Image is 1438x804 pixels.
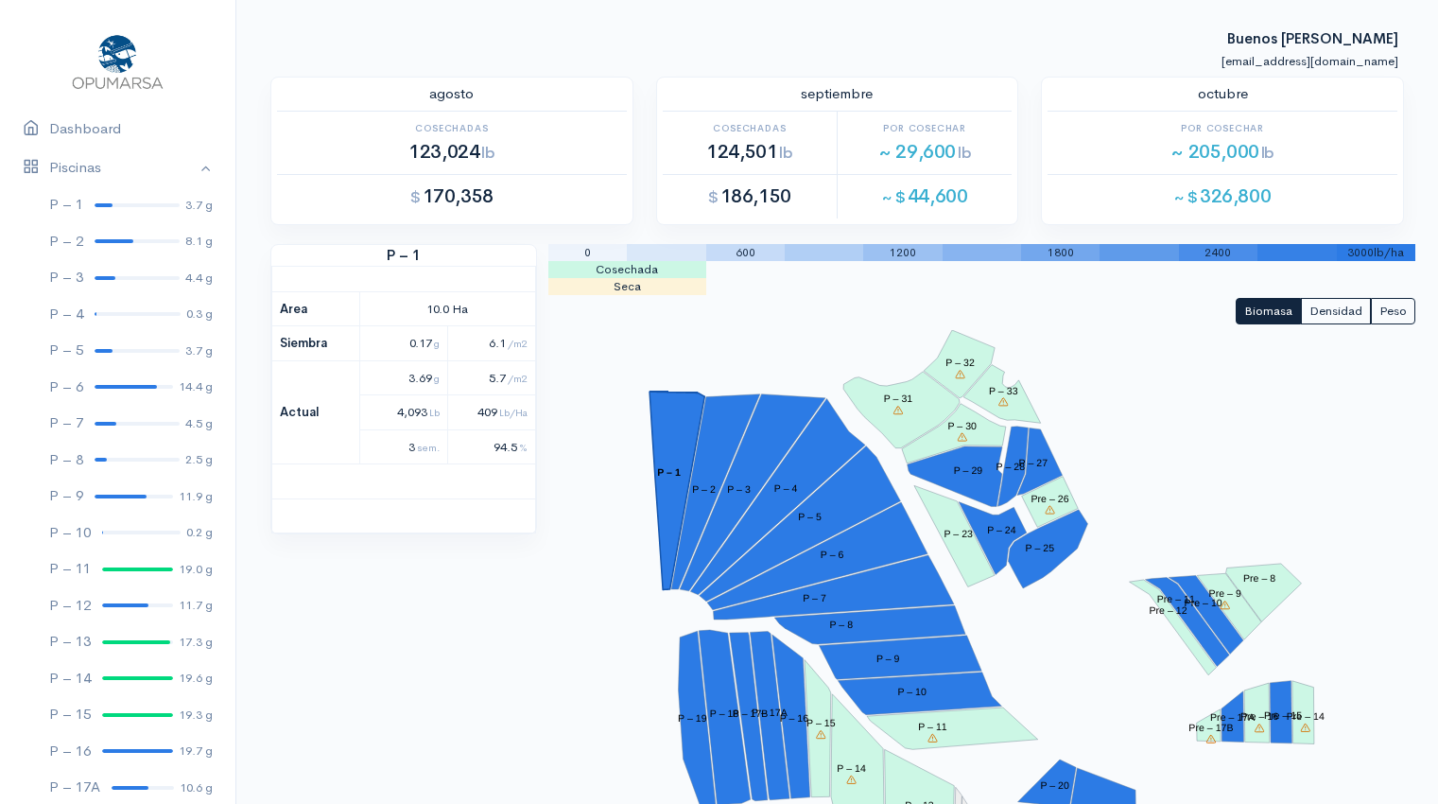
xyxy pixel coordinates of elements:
td: 6.1 [447,326,535,361]
span: 186,150 [708,184,791,208]
td: 0.17 [359,326,447,361]
span: Lb/Ha [499,406,528,419]
tspan: P – 25 [1025,542,1054,553]
span: ~ 205,000 [1170,140,1274,164]
h6: Cosechadas [277,123,627,133]
span: 124,501 [706,140,792,164]
span: ~ $ [882,187,906,207]
span: Biomasa [1244,303,1292,319]
span: 600 [736,245,755,260]
tspan: Pre – 16 [1240,711,1278,723]
div: P – 14 [49,668,91,690]
span: /m2 [508,337,528,350]
div: P – 11 [49,558,91,580]
td: 94.5 [447,429,535,464]
tspan: P – 7 [803,593,826,604]
div: P – 1 [49,194,83,216]
div: P – 13 [49,631,91,653]
td: 3.69 [359,360,447,395]
span: % [519,441,528,454]
td: 409 [447,395,535,430]
tspan: P – 29 [954,465,983,477]
td: Seca [548,278,706,295]
div: 19.6 g [179,669,213,688]
div: 19.7 g [179,742,213,760]
div: 17.3 g [179,633,213,652]
tspan: P – 20 [1040,780,1069,792]
div: octubre [1036,83,1409,105]
span: 170,358 [410,184,494,208]
span: 1800 [1048,245,1074,260]
button: Densidad [1301,298,1371,325]
tspan: P – 27 [1018,457,1048,468]
tspan: P – 2 [692,483,716,495]
tspan: P – 17A [752,707,788,718]
tspan: Pre – 8 [1243,573,1275,585]
strong: P – 1 [271,245,536,267]
span: ~ 29,600 [878,140,971,164]
img: Opumarsa [68,30,167,91]
th: Siembra [272,326,360,361]
div: P – 2 [49,231,83,253]
div: 3.7 g [185,196,213,215]
span: 123,024 [408,140,494,164]
td: 5.7 [447,360,535,395]
tspan: Pre – 15 [1264,709,1302,721]
tspan: P – 8 [829,620,853,631]
tspan: P – 33 [989,385,1018,396]
h6: Por Cosechar [838,123,1012,133]
div: P – 8 [49,449,83,471]
span: g [434,372,440,385]
div: P – 4 [49,304,83,325]
tspan: P – 18 [710,708,739,720]
div: septiembre [651,83,1024,105]
span: Peso [1379,303,1407,319]
span: 44,600 [882,184,967,208]
div: 0.2 g [186,523,213,542]
div: 10.6 g [180,778,213,797]
span: 2400 [1204,245,1231,260]
span: Densidad [1309,303,1362,319]
tspan: P – 19 [678,712,707,724]
div: 4.4 g [185,269,213,288]
span: 1200 [890,245,916,260]
tspan: P – 32 [945,358,975,369]
button: Peso [1371,298,1415,325]
h6: Cosechadas [663,123,837,133]
tspan: Pre – 17B [1188,723,1233,734]
div: P – 7 [49,412,83,434]
tspan: Pre – 12 [1149,605,1187,617]
tspan: P – 31 [884,393,913,405]
div: 4.5 g [185,414,213,433]
span: $ [410,187,421,207]
span: g [434,337,440,350]
tspan: P – 9 [876,653,900,664]
div: agosto [266,83,638,105]
span: /m2 [508,372,528,385]
tspan: P – 15 [806,718,836,729]
tspan: Pre – 14 [1287,711,1325,723]
span: 0 [584,245,591,260]
tspan: Pre – 26 [1031,493,1068,504]
div: P – 3 [49,267,83,288]
span: lb [958,143,971,163]
tspan: P – 17B [733,708,769,720]
tspan: P – 5 [798,512,822,523]
tspan: P – 6 [821,550,844,561]
tspan: P – 10 [897,687,927,698]
span: lb [779,143,792,163]
tspan: P – 14 [837,763,866,775]
td: 10.0 Ha [359,291,535,326]
h6: Por Cosechar [1048,123,1397,133]
div: P – 5 [49,340,83,361]
span: sem. [417,441,440,454]
th: Area [272,291,360,326]
div: P – 6 [49,376,83,398]
div: P – 9 [49,485,83,507]
div: 14.4 g [179,377,213,396]
div: 11.7 g [179,596,213,615]
div: 3.7 g [185,341,213,360]
span: lb [1261,143,1274,163]
span: lb [481,143,494,163]
div: 2.5 g [185,450,213,469]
